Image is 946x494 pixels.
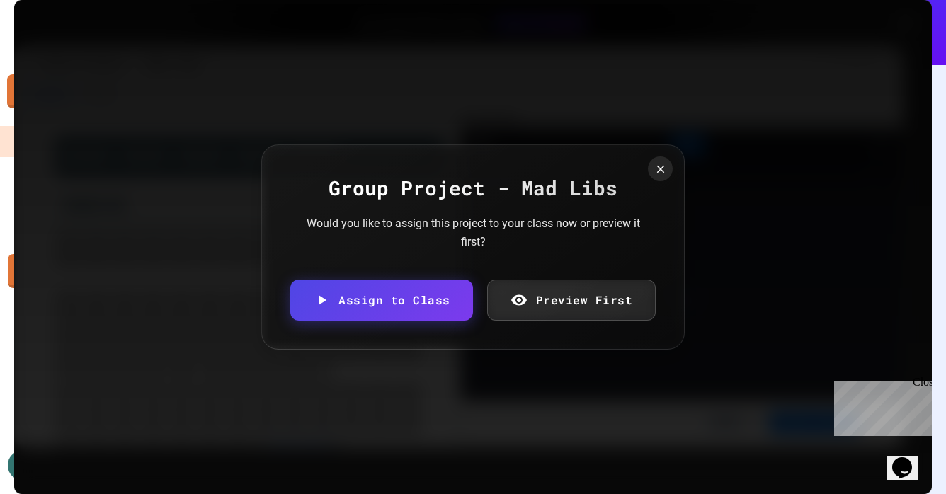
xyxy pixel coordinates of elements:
[290,280,473,321] a: Assign to Class
[303,214,643,251] div: Would you like to assign this project to your class now or preview it first?
[487,280,656,321] a: Preview First
[828,376,932,436] iframe: chat widget
[6,6,98,90] div: Chat with us now!Close
[290,173,656,203] div: Group Project - Mad Libs
[887,437,932,480] iframe: chat widget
